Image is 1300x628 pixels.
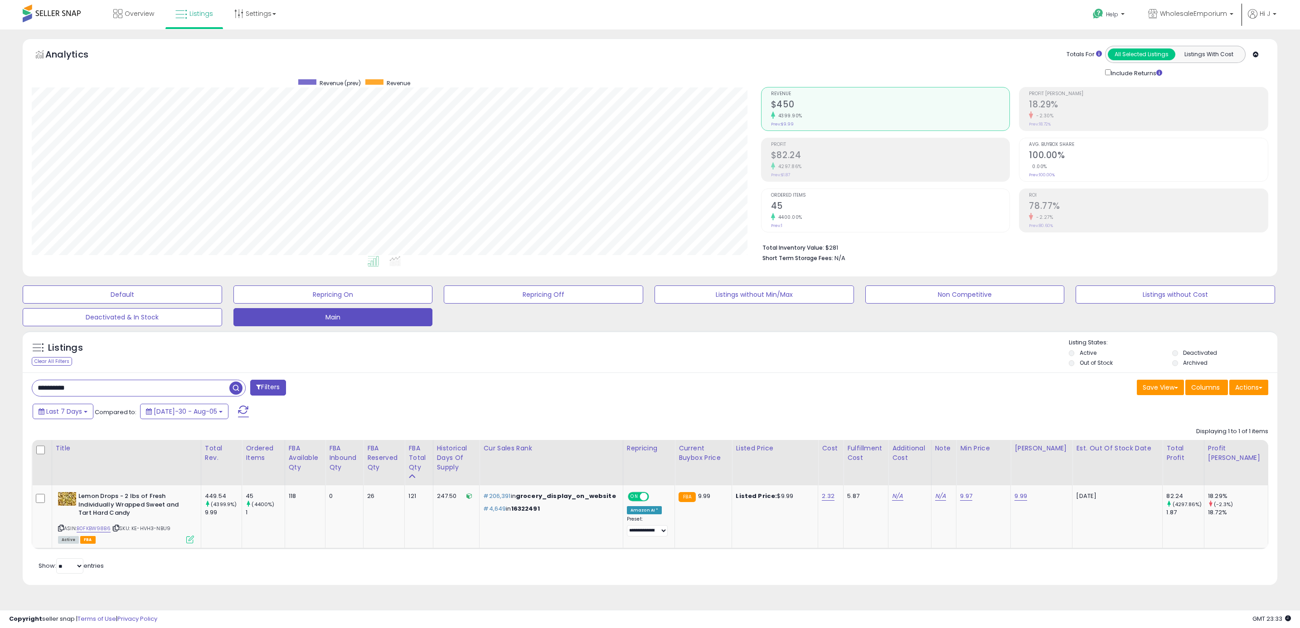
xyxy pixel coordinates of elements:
[1029,193,1268,198] span: ROI
[1029,201,1268,213] h2: 78.77%
[483,504,506,513] span: #4,649
[205,508,242,517] div: 9.99
[1196,427,1268,436] div: Displaying 1 to 1 of 1 items
[252,501,274,508] small: (4400%)
[1183,349,1217,357] label: Deactivated
[771,92,1010,97] span: Revenue
[627,444,671,453] div: Repricing
[1029,223,1053,228] small: Prev: 80.60%
[736,492,777,500] b: Listed Price:
[387,79,410,87] span: Revenue
[847,492,881,500] div: 5.87
[483,444,619,453] div: Cur Sales Rank
[23,308,222,326] button: Deactivated & In Stock
[125,9,154,18] span: Overview
[771,201,1010,213] h2: 45
[627,516,668,536] div: Preset:
[233,285,433,304] button: Repricing On
[95,408,136,416] span: Compared to:
[736,492,811,500] div: $9.99
[205,492,242,500] div: 449.54
[78,492,189,520] b: Lemon Drops - 2 lbs of Fresh Individually Wrapped Sweet and Tart Hard Candy
[847,444,884,463] div: Fulfillment Cost
[78,614,116,623] a: Terms of Use
[834,254,845,262] span: N/A
[865,285,1065,304] button: Non Competitive
[289,492,319,500] div: 118
[211,501,237,508] small: (4399.9%)
[1029,92,1268,97] span: Profit [PERSON_NAME]
[771,150,1010,162] h2: $82.24
[1173,501,1202,508] small: (4297.86%)
[9,614,42,623] strong: Copyright
[1014,444,1068,453] div: [PERSON_NAME]
[329,492,356,500] div: 0
[289,444,322,472] div: FBA Available Qty
[1229,380,1268,395] button: Actions
[1076,285,1275,304] button: Listings without Cost
[1086,1,1134,29] a: Help
[698,492,711,500] span: 9.99
[511,504,540,513] span: 16322491
[189,9,213,18] span: Listings
[771,142,1010,147] span: Profit
[1029,99,1268,111] h2: 18.29%
[58,536,79,544] span: All listings currently available for purchase on Amazon
[1080,349,1096,357] label: Active
[1166,508,1203,517] div: 1.87
[1183,359,1208,367] label: Archived
[246,508,284,517] div: 1
[775,112,802,119] small: 4399.90%
[1014,492,1027,501] a: 9.99
[1029,121,1051,127] small: Prev: 18.72%
[46,407,82,416] span: Last 7 Days
[33,404,93,419] button: Last 7 Days
[736,444,814,453] div: Listed Price
[367,444,401,472] div: FBA Reserved Qty
[1029,172,1055,178] small: Prev: 100.00%
[762,242,1261,252] li: $281
[1029,142,1268,147] span: Avg. Buybox Share
[408,492,426,500] div: 121
[771,121,794,127] small: Prev: $9.99
[1092,8,1104,19] i: Get Help
[483,505,616,513] p: in
[1208,444,1264,463] div: Profit [PERSON_NAME]
[960,444,1007,453] div: Min Price
[23,285,222,304] button: Default
[1260,9,1270,18] span: Hi J
[320,79,361,87] span: Revenue (prev)
[1029,163,1047,170] small: 0.00%
[246,444,281,463] div: Ordered Items
[775,163,802,170] small: 4297.86%
[45,48,106,63] h5: Analytics
[56,444,197,453] div: Title
[1080,359,1113,367] label: Out of Stock
[58,492,194,542] div: ASIN:
[935,444,953,453] div: Note
[246,492,284,500] div: 45
[329,444,359,472] div: FBA inbound Qty
[1076,444,1159,453] div: Est. Out Of Stock Date
[1252,614,1291,623] span: 2025-08-13 23:33 GMT
[1106,10,1118,18] span: Help
[1067,50,1102,59] div: Totals For
[154,407,217,416] span: [DATE]-30 - Aug-05
[1175,48,1242,60] button: Listings With Cost
[1029,150,1268,162] h2: 100.00%
[250,380,286,396] button: Filters
[1108,48,1175,60] button: All Selected Listings
[9,615,157,623] div: seller snap | |
[771,223,782,228] small: Prev: 1
[935,492,946,501] a: N/A
[516,492,616,500] span: grocery_display_on_website
[679,444,728,463] div: Current Buybox Price
[437,492,473,500] div: 247.50
[762,254,833,262] b: Short Term Storage Fees:
[648,493,662,501] span: OFF
[77,525,111,532] a: B0FKBW98B6
[1137,380,1184,395] button: Save View
[1208,508,1268,517] div: 18.72%
[117,614,157,623] a: Privacy Policy
[1208,492,1268,500] div: 18.29%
